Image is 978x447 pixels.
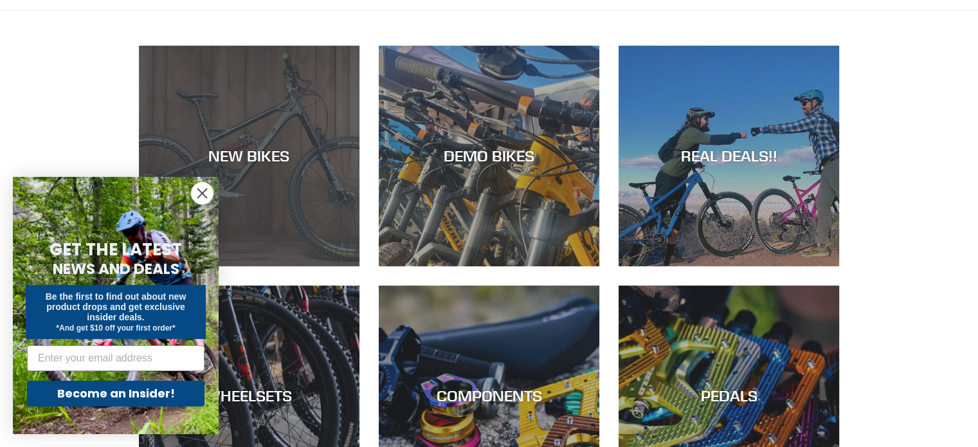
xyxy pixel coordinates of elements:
div: PEDALS [619,387,839,405]
div: NEW BIKES [139,147,359,165]
input: Enter your email address [27,345,204,371]
span: Be the first to find out about new product drops and get exclusive insider deals. [46,291,186,322]
a: NEW BIKES [139,46,359,266]
button: Become an Insider! [27,381,204,406]
div: WHEELSETS [139,387,359,405]
div: COMPONENTS [379,387,599,405]
span: *And get $10 off your first order* [56,324,175,333]
div: DEMO BIKES [379,147,599,165]
span: NEWS AND DEALS [53,259,179,279]
a: DEMO BIKES [379,46,599,266]
div: REAL DEALS!! [619,147,839,165]
span: GET THE LATEST [50,238,182,261]
a: REAL DEALS!! [619,46,839,266]
button: Close dialog [191,182,213,205]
